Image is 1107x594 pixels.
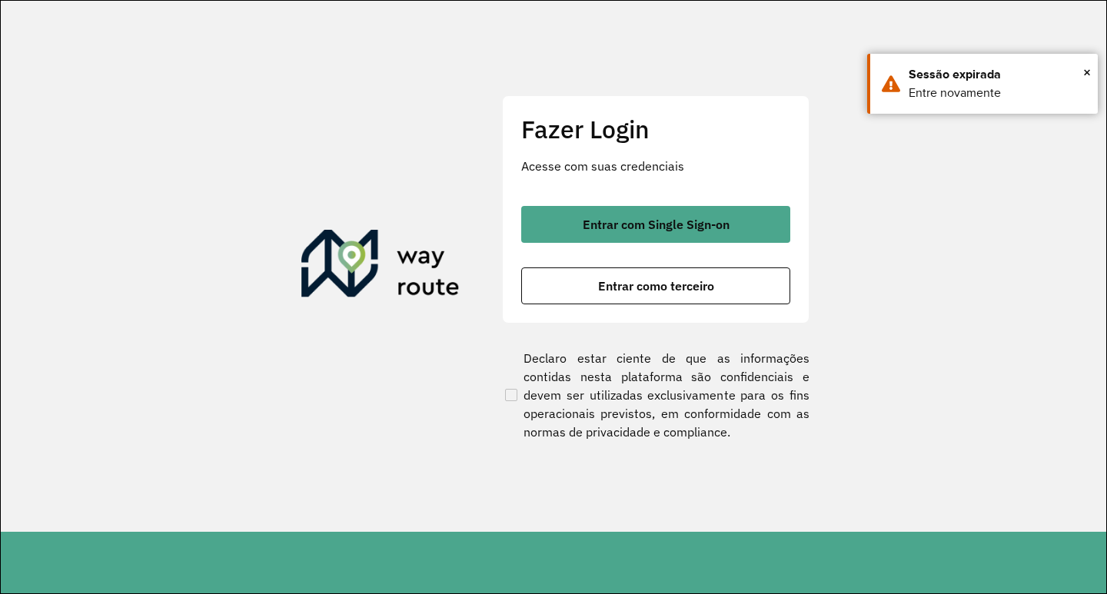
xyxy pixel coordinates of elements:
img: Roteirizador AmbevTech [301,230,460,304]
div: Sessão expirada [909,65,1086,84]
h2: Fazer Login [521,114,790,144]
span: × [1083,61,1091,84]
p: Acesse com suas credenciais [521,157,790,175]
button: button [521,267,790,304]
div: Entre novamente [909,84,1086,102]
span: Entrar como terceiro [598,280,714,292]
button: Close [1083,61,1091,84]
label: Declaro estar ciente de que as informações contidas nesta plataforma são confidenciais e devem se... [502,349,809,441]
span: Entrar com Single Sign-on [583,218,730,231]
button: button [521,206,790,243]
